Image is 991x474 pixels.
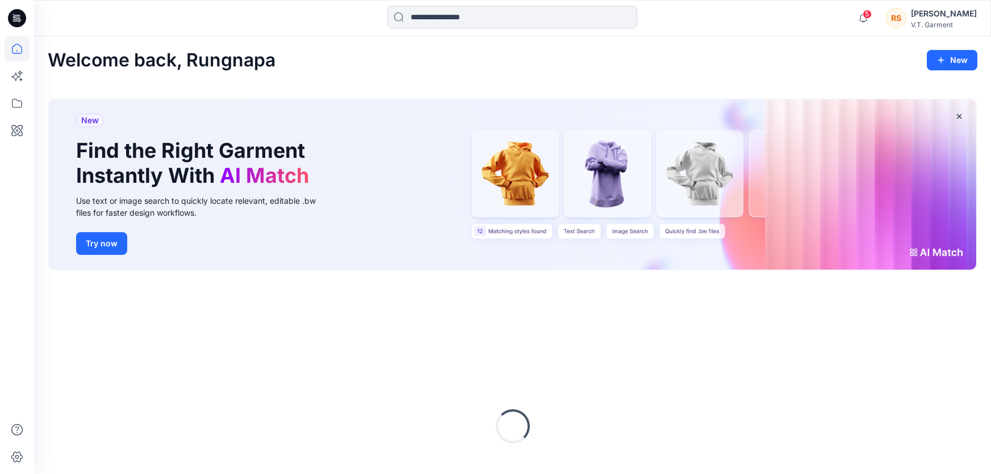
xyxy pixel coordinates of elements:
span: New [81,114,99,127]
span: AI Match [220,163,309,188]
div: [PERSON_NAME] [911,7,977,20]
h2: Welcome back, Rungnapa [48,50,275,71]
button: New [927,50,977,70]
h1: Find the Right Garment Instantly With [76,139,315,187]
div: Use text or image search to quickly locate relevant, editable .bw files for faster design workflows. [76,195,332,219]
div: V.T. Garment [911,20,977,29]
div: RS [886,8,906,28]
button: Try now [76,232,127,255]
span: 5 [863,10,872,19]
